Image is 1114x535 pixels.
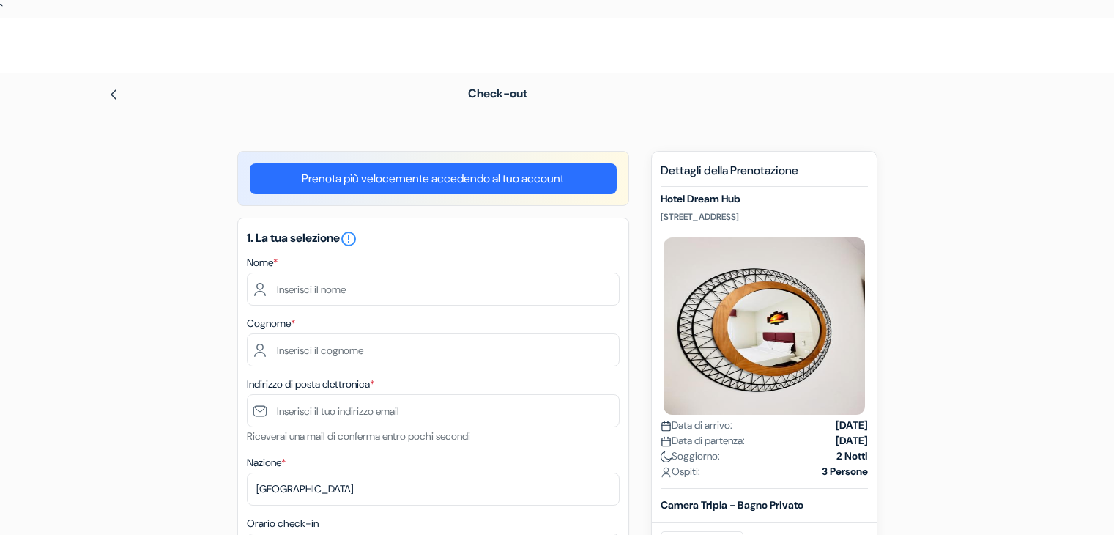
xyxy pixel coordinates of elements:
span: Soggiorno: [661,449,720,464]
label: Nazione [247,455,286,471]
strong: 3 Persone [822,464,868,479]
a: error_outline [340,230,357,246]
input: Inserisci il tuo indirizzo email [247,394,620,427]
h5: Hotel Dream Hub [661,193,868,205]
a: Prenota più velocemente accedendo al tuo account [250,163,617,194]
small: Riceverai una mail di conferma entro pochi secondi [247,429,470,443]
label: Indirizzo di posta elettronica [247,377,374,392]
input: Inserisci il cognome [247,333,620,366]
h5: 1. La tua selezione [247,230,620,248]
b: Camera Tripla - Bagno Privato [661,498,803,512]
span: Data di partenza: [661,433,745,449]
label: Orario check-in [247,516,319,531]
span: Check-out [468,86,527,101]
strong: [DATE] [836,418,868,433]
img: OstelliDellaGioventu.com [18,32,201,58]
strong: [DATE] [836,433,868,449]
img: calendar.svg [661,421,672,432]
img: calendar.svg [661,436,672,447]
label: Cognome [247,316,295,331]
h5: Dettagli della Prenotazione [661,163,868,187]
input: Inserisci il nome [247,273,620,306]
strong: 2 Notti [836,449,868,464]
label: Nome [247,255,278,270]
span: Ospiti: [661,464,700,479]
img: moon.svg [661,451,672,462]
img: left_arrow.svg [108,89,119,100]
p: [STREET_ADDRESS] [661,211,868,223]
img: user_icon.svg [661,467,672,478]
span: Data di arrivo: [661,418,732,433]
i: error_outline [340,230,357,248]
